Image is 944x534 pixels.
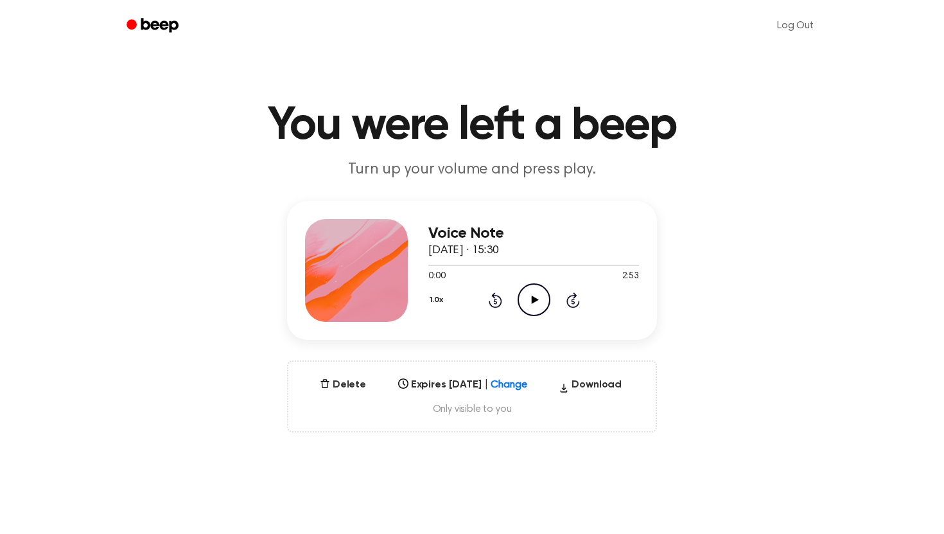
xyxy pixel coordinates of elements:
span: 0:00 [428,270,445,283]
span: [DATE] · 15:30 [428,245,499,256]
a: Beep [118,13,190,39]
p: Turn up your volume and press play. [225,159,719,181]
button: 1.0x [428,289,448,311]
h3: Voice Note [428,225,639,242]
button: Download [554,377,627,398]
button: Delete [315,377,371,393]
a: Log Out [764,10,826,41]
h1: You were left a beep [143,103,801,149]
span: Only visible to you [304,403,640,416]
span: 2:53 [622,270,639,283]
